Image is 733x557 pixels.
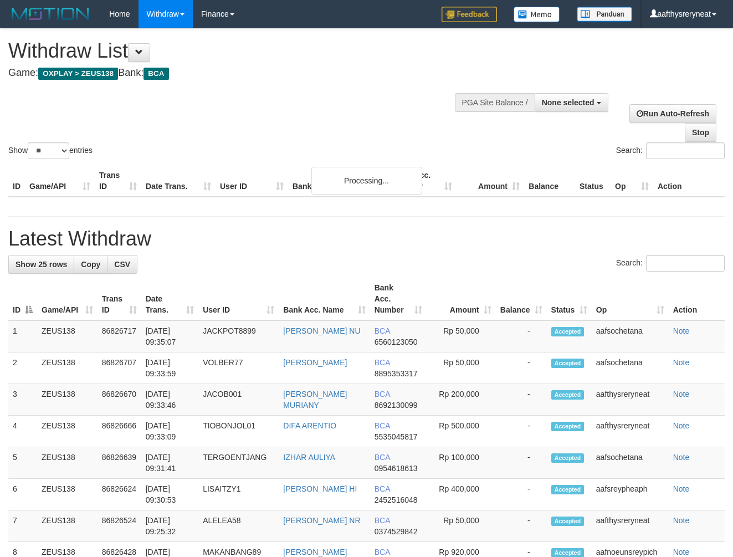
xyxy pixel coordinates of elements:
[283,453,335,462] a: IZHAR AULIYA
[592,384,669,416] td: aafthysreryneat
[198,510,279,542] td: ALELEA58
[575,165,611,197] th: Status
[283,358,347,367] a: [PERSON_NAME]
[283,390,347,410] a: [PERSON_NAME] MURIANY
[673,421,690,430] a: Note
[25,165,95,197] th: Game/API
[37,352,98,384] td: ZEUS138
[8,384,37,416] td: 3
[673,516,690,525] a: Note
[551,517,585,526] span: Accepted
[283,421,336,430] a: DIFA ARENTIO
[16,260,67,269] span: Show 25 rows
[375,421,390,430] span: BCA
[427,416,496,447] td: Rp 500,000
[198,416,279,447] td: TIOBONJOL01
[496,352,547,384] td: -
[283,484,357,493] a: [PERSON_NAME] HI
[427,447,496,479] td: Rp 100,000
[653,165,725,197] th: Action
[37,447,98,479] td: ZEUS138
[8,510,37,542] td: 7
[375,358,390,367] span: BCA
[455,93,535,112] div: PGA Site Balance /
[107,255,137,274] a: CSV
[427,278,496,320] th: Amount: activate to sort column ascending
[646,142,725,159] input: Search:
[143,68,168,80] span: BCA
[141,165,216,197] th: Date Trans.
[616,255,725,272] label: Search:
[547,278,592,320] th: Status: activate to sort column ascending
[98,510,141,542] td: 86826524
[551,359,585,368] span: Accepted
[389,165,457,197] th: Bank Acc. Number
[551,327,585,336] span: Accepted
[551,453,585,463] span: Accepted
[616,142,725,159] label: Search:
[673,390,690,398] a: Note
[496,384,547,416] td: -
[141,384,198,416] td: [DATE] 09:33:46
[673,548,690,556] a: Note
[74,255,107,274] a: Copy
[141,510,198,542] td: [DATE] 09:25:32
[427,510,496,542] td: Rp 50,000
[496,320,547,352] td: -
[37,510,98,542] td: ZEUS138
[592,479,669,510] td: aafsreypheaph
[37,384,98,416] td: ZEUS138
[535,93,608,112] button: None selected
[673,358,690,367] a: Note
[8,278,37,320] th: ID: activate to sort column descending
[8,416,37,447] td: 4
[81,260,100,269] span: Copy
[98,352,141,384] td: 86826707
[669,278,725,320] th: Action
[592,278,669,320] th: Op: activate to sort column ascending
[577,7,632,22] img: panduan.png
[646,255,725,272] input: Search:
[592,320,669,352] td: aafsochetana
[8,40,478,62] h1: Withdraw List
[673,326,690,335] a: Note
[592,352,669,384] td: aafsochetana
[283,326,360,335] a: [PERSON_NAME] NU
[114,260,130,269] span: CSV
[8,142,93,159] label: Show entries
[98,384,141,416] td: 86826670
[524,165,575,197] th: Balance
[427,352,496,384] td: Rp 50,000
[611,165,653,197] th: Op
[375,369,418,378] span: Copy 8895353317 to clipboard
[496,278,547,320] th: Balance: activate to sort column ascending
[375,390,390,398] span: BCA
[375,338,418,346] span: Copy 6560123050 to clipboard
[28,142,69,159] select: Showentries
[427,320,496,352] td: Rp 50,000
[198,479,279,510] td: LISAITZY1
[198,320,279,352] td: JACKPOT8899
[685,123,716,142] a: Stop
[8,68,478,79] h4: Game: Bank:
[198,447,279,479] td: TERGOENTJANG
[38,68,118,80] span: OXPLAY > ZEUS138
[37,416,98,447] td: ZEUS138
[283,548,347,556] a: [PERSON_NAME]
[551,422,585,431] span: Accepted
[198,384,279,416] td: JACOB001
[375,326,390,335] span: BCA
[375,527,418,536] span: Copy 0374529842 to clipboard
[375,516,390,525] span: BCA
[375,484,390,493] span: BCA
[8,228,725,250] h1: Latest Withdraw
[8,447,37,479] td: 5
[141,416,198,447] td: [DATE] 09:33:09
[457,165,524,197] th: Amount
[198,352,279,384] td: VOLBER77
[283,516,360,525] a: [PERSON_NAME] NR
[8,165,25,197] th: ID
[98,278,141,320] th: Trans ID: activate to sort column ascending
[592,447,669,479] td: aafsochetana
[288,165,389,197] th: Bank Acc. Name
